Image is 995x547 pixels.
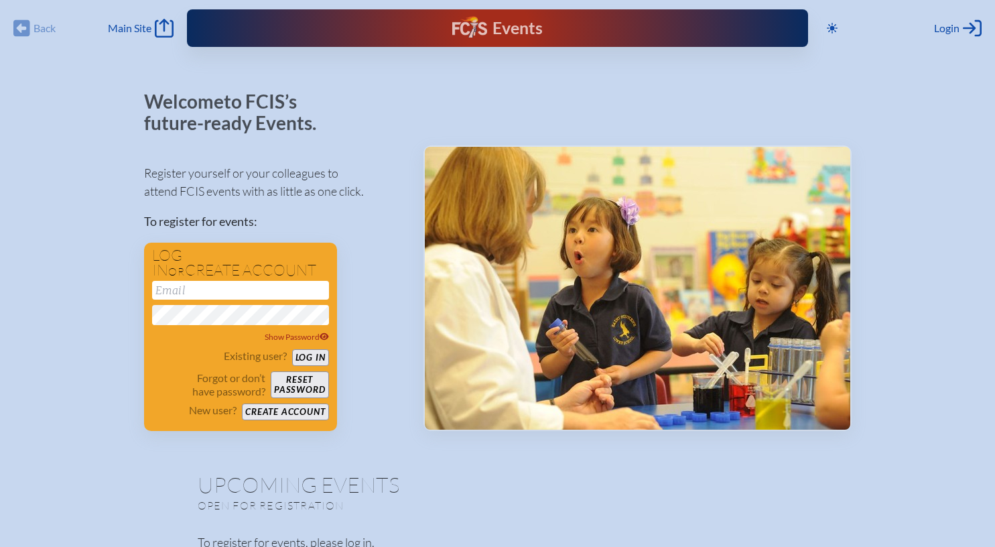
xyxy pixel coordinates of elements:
button: Resetpassword [271,371,328,398]
p: Welcome to FCIS’s future-ready Events. [144,91,332,133]
span: Show Password [265,332,329,342]
p: New user? [189,404,237,417]
p: Register yourself or your colleagues to attend FCIS events with as little as one click. [144,164,402,200]
h1: Log in create account [152,248,329,278]
a: Main Site [108,19,174,38]
div: FCIS Events — Future ready [364,16,631,40]
p: Open for registration [198,499,551,512]
button: Create account [242,404,328,420]
span: Login [934,21,959,35]
input: Email [152,281,329,300]
button: Log in [292,349,329,366]
img: Events [425,147,850,430]
p: To register for events: [144,212,402,231]
span: or [168,265,185,278]
span: Main Site [108,21,151,35]
p: Forgot or don’t have password? [152,371,266,398]
h1: Upcoming Events [198,474,798,495]
p: Existing user? [224,349,287,363]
